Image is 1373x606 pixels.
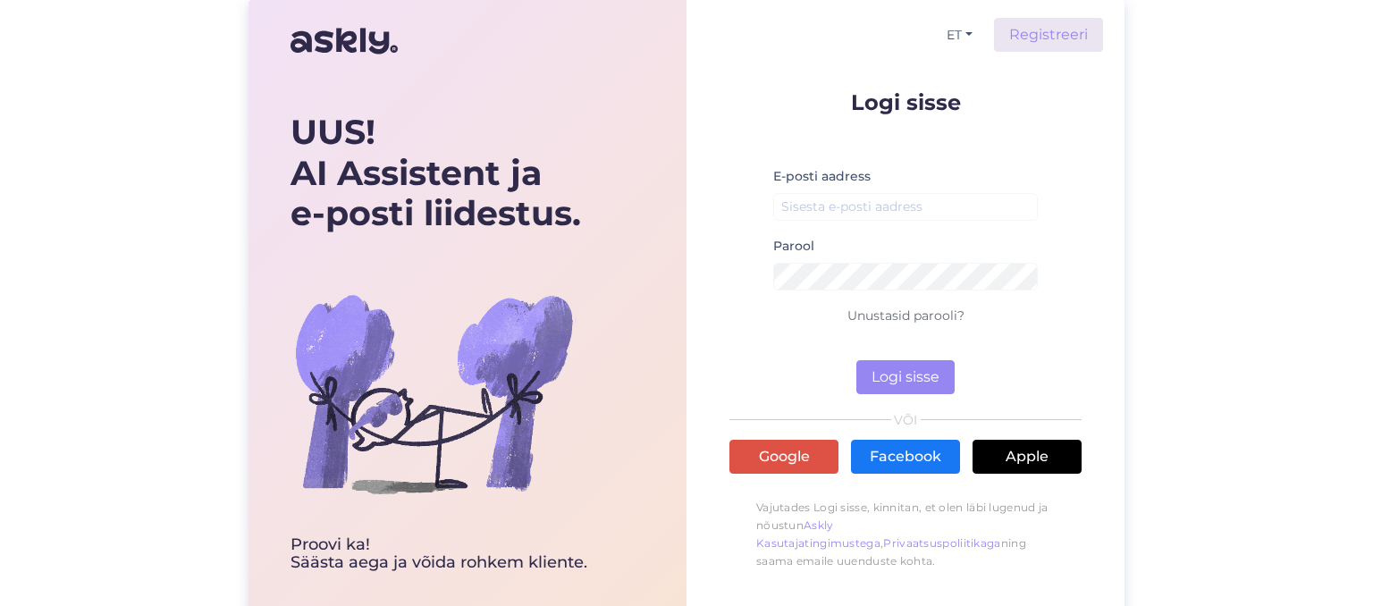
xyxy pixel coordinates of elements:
[891,414,921,426] span: VÕI
[773,193,1038,221] input: Sisesta e-posti aadress
[773,167,871,186] label: E-posti aadress
[847,307,964,324] a: Unustasid parooli?
[851,440,960,474] a: Facebook
[291,112,587,234] div: UUS! AI Assistent ja e-posti liidestus.
[291,250,577,536] img: bg-askly
[973,440,1082,474] a: Apple
[994,18,1103,52] a: Registreeri
[883,536,1000,550] a: Privaatsuspoliitikaga
[729,490,1082,579] p: Vajutades Logi sisse, kinnitan, et olen läbi lugenud ja nõustun , ning saama emaile uuenduste kohta.
[856,360,955,394] button: Logi sisse
[291,536,587,572] div: Proovi ka! Säästa aega ja võida rohkem kliente.
[939,22,980,48] button: ET
[729,91,1082,114] p: Logi sisse
[729,440,838,474] a: Google
[773,237,814,256] label: Parool
[291,20,398,63] img: Askly
[756,518,880,550] a: Askly Kasutajatingimustega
